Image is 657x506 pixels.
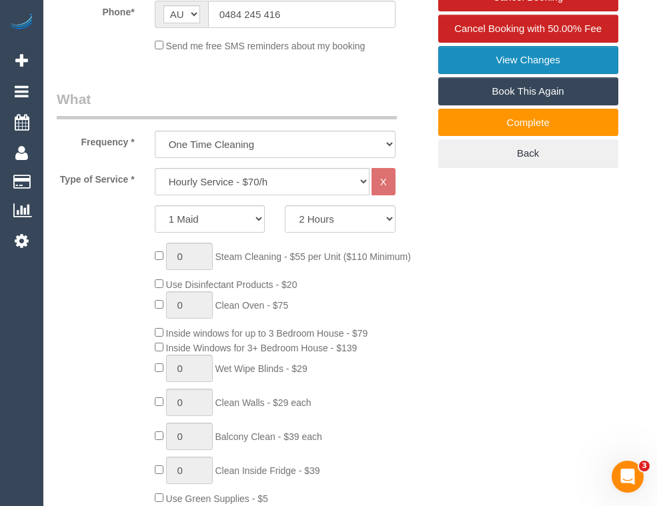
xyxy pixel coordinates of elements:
span: Inside windows for up to 3 Bedroom House - $79 [166,328,368,339]
span: Balcony Clean - $39 each [215,431,321,442]
a: Book This Again [438,77,618,105]
iframe: Intercom live chat [612,461,644,493]
a: Back [438,139,618,167]
span: Use Disinfectant Products - $20 [166,279,297,290]
span: Cancel Booking with 50.00% Fee [454,23,602,34]
span: Steam Cleaning - $55 per Unit ($110 Minimum) [215,251,410,262]
span: Clean Inside Fridge - $39 [215,465,319,476]
a: Complete [438,109,618,137]
label: Type of Service * [47,168,145,186]
label: Frequency * [47,131,145,149]
span: Send me free SMS reminders about my booking [166,41,366,51]
span: Wet Wipe Blinds - $29 [215,363,307,374]
span: 3 [639,461,650,471]
a: Cancel Booking with 50.00% Fee [438,15,618,43]
span: Clean Walls - $29 each [215,397,311,408]
input: Phone* [208,1,396,28]
span: Inside Windows for 3+ Bedroom House - $139 [166,343,358,353]
img: Automaid Logo [8,13,35,32]
label: Phone* [47,1,145,19]
span: Clean Oven - $75 [215,300,288,311]
span: Use Green Supplies - $5 [166,493,268,504]
legend: What [57,89,397,119]
a: View Changes [438,46,618,74]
